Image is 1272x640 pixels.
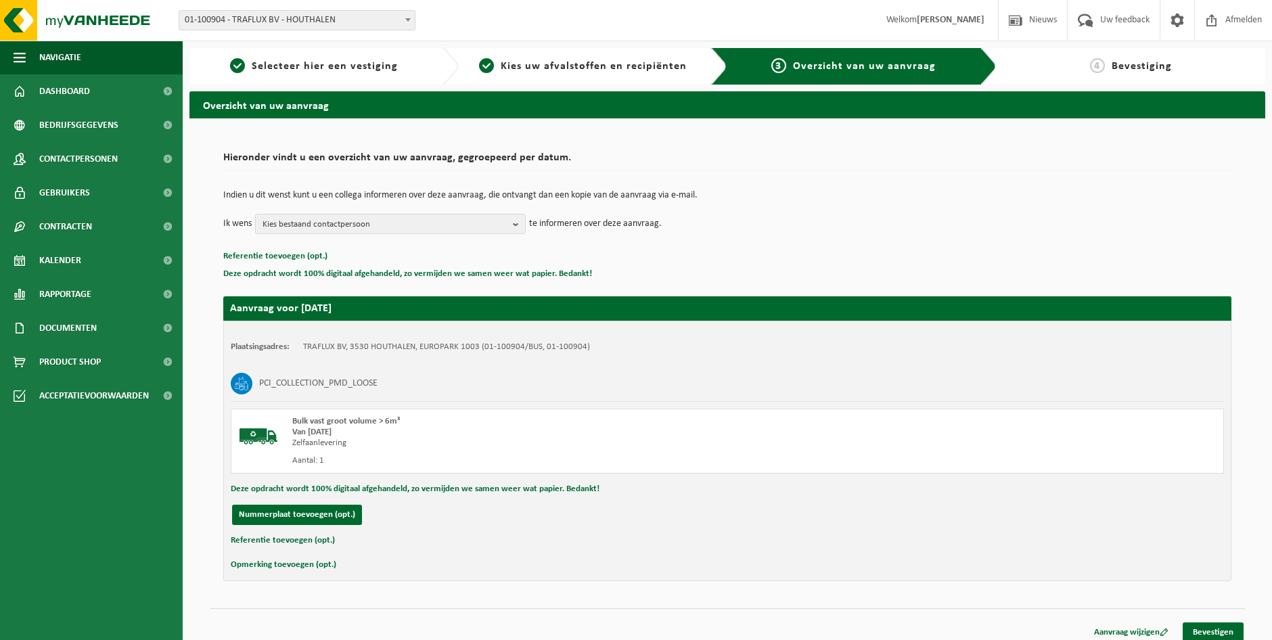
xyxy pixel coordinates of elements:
button: Deze opdracht wordt 100% digitaal afgehandeld, zo vermijden we samen weer wat papier. Bedankt! [223,265,592,283]
button: Referentie toevoegen (opt.) [223,248,327,265]
span: Kies bestaand contactpersoon [263,214,507,235]
strong: [PERSON_NAME] [917,15,984,25]
strong: Aanvraag voor [DATE] [230,303,332,314]
button: Referentie toevoegen (opt.) [231,532,335,549]
div: Aantal: 1 [292,455,781,466]
span: 2 [479,58,494,73]
strong: Plaatsingsadres: [231,342,290,351]
span: 4 [1090,58,1105,73]
span: Bedrijfsgegevens [39,108,118,142]
span: Bevestiging [1112,61,1172,72]
span: 3 [771,58,786,73]
h3: PCI_COLLECTION_PMD_LOOSE [259,373,378,394]
span: 01-100904 - TRAFLUX BV - HOUTHALEN [179,11,415,30]
iframe: chat widget [7,610,226,640]
button: Opmerking toevoegen (opt.) [231,556,336,574]
span: Kies uw afvalstoffen en recipiënten [501,61,687,72]
span: Gebruikers [39,176,90,210]
span: Selecteer hier een vestiging [252,61,398,72]
span: Navigatie [39,41,81,74]
span: Product Shop [39,345,101,379]
button: Deze opdracht wordt 100% digitaal afgehandeld, zo vermijden we samen weer wat papier. Bedankt! [231,480,599,498]
button: Nummerplaat toevoegen (opt.) [232,505,362,525]
span: 01-100904 - TRAFLUX BV - HOUTHALEN [179,10,415,30]
button: Kies bestaand contactpersoon [255,214,526,234]
span: Contactpersonen [39,142,118,176]
h2: Overzicht van uw aanvraag [189,91,1265,118]
td: TRAFLUX BV, 3530 HOUTHALEN, EUROPARK 1003 (01-100904/BUS, 01-100904) [303,342,590,352]
a: 2Kies uw afvalstoffen en recipiënten [465,58,701,74]
span: 1 [230,58,245,73]
a: 1Selecteer hier een vestiging [196,58,432,74]
span: Bulk vast groot volume > 6m³ [292,417,400,426]
p: Ik wens [223,214,252,234]
span: Documenten [39,311,97,345]
span: Overzicht van uw aanvraag [793,61,936,72]
p: Indien u dit wenst kunt u een collega informeren over deze aanvraag, die ontvangt dan een kopie v... [223,191,1231,200]
p: te informeren over deze aanvraag. [529,214,662,234]
h2: Hieronder vindt u een overzicht van uw aanvraag, gegroepeerd per datum. [223,152,1231,170]
strong: Van [DATE] [292,428,332,436]
div: Zelfaanlevering [292,438,781,449]
span: Acceptatievoorwaarden [39,379,149,413]
img: BL-SO-LV.png [238,416,279,457]
span: Contracten [39,210,92,244]
span: Rapportage [39,277,91,311]
span: Kalender [39,244,81,277]
span: Dashboard [39,74,90,108]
